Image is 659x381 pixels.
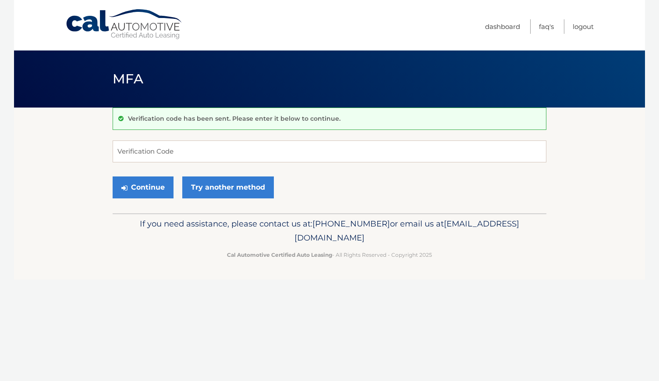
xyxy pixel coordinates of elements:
[65,9,184,40] a: Cal Automotive
[118,217,541,245] p: If you need assistance, please contact us at: or email us at
[294,219,519,243] span: [EMAIL_ADDRESS][DOMAIN_NAME]
[182,176,274,198] a: Try another method
[485,19,520,34] a: Dashboard
[118,250,541,259] p: - All Rights Reserved - Copyright 2025
[113,176,174,198] button: Continue
[312,219,390,229] span: [PHONE_NUMBER]
[128,115,340,122] p: Verification code has been sent. Please enter it below to continue.
[113,71,143,87] span: MFA
[113,140,546,162] input: Verification Code
[573,19,594,34] a: Logout
[539,19,554,34] a: FAQ's
[227,252,332,258] strong: Cal Automotive Certified Auto Leasing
